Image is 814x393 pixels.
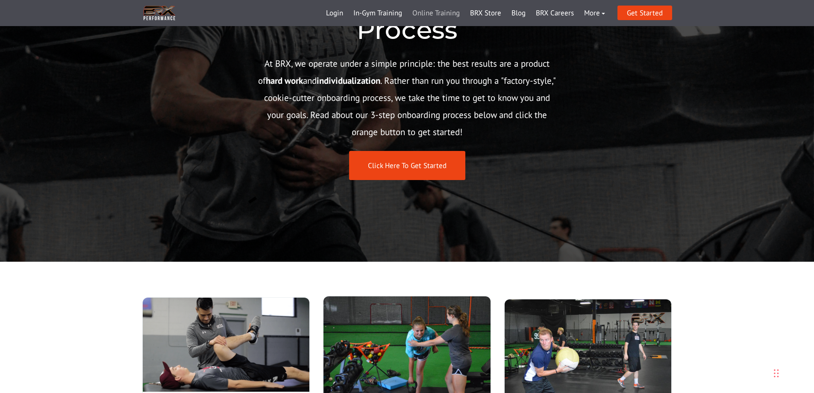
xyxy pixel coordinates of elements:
[349,151,465,180] a: Click Here To Get Started
[348,3,407,24] a: In-Gym Training
[258,58,556,138] span: At BRX, we operate under a simple principle: the best results are a product of and . Rather than ...
[579,3,610,24] a: More
[266,75,303,86] strong: hard work
[617,6,672,20] a: Get Started
[143,298,309,392] img: Screen-Shot-2019-04-04-at-12.38.19-PM
[774,360,779,386] div: Drag
[321,3,348,24] a: Login
[506,3,531,24] a: Blog
[317,75,380,86] strong: individualization
[693,301,814,393] iframe: Chat Widget
[465,3,506,24] a: BRX Store
[321,3,610,24] div: Navigation Menu
[407,3,465,24] a: Online Training
[531,3,579,24] a: BRX Careers
[142,4,176,22] img: BRX Transparent Logo-2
